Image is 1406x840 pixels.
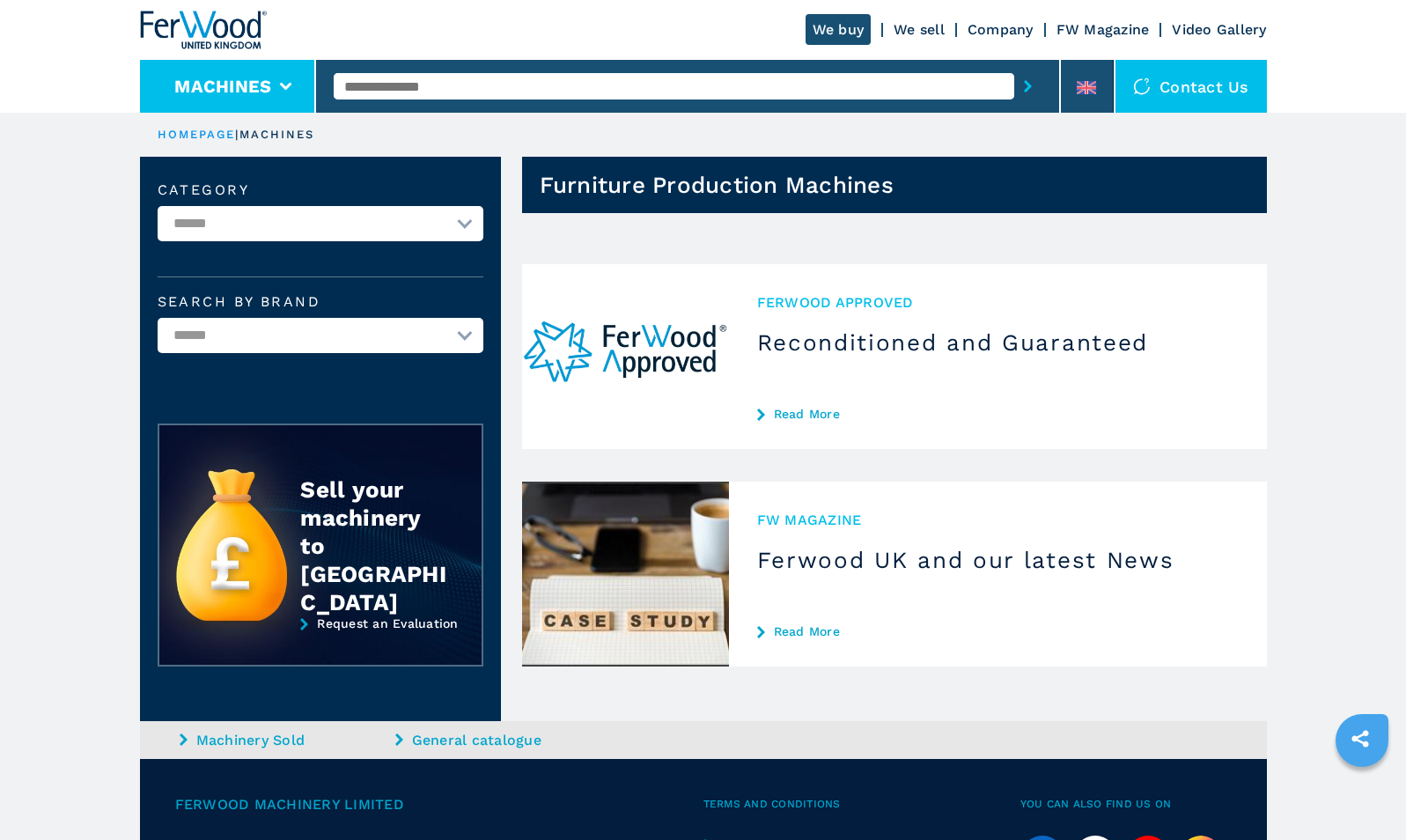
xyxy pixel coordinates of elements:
h3: Reconditioned and Guaranteed [757,328,1239,357]
a: We buy [806,14,872,45]
img: Ferwood UK and our latest News [522,482,729,667]
a: General catalogue [395,730,607,750]
button: submit-button [1014,66,1042,107]
a: We sell [894,21,945,38]
label: Category [158,183,483,197]
iframe: Chat [1331,761,1393,827]
span: Ferwood Approved [757,292,1239,313]
div: Contact us [1115,60,1267,113]
button: Machines [174,76,271,97]
span: You can also find us on [1020,794,1232,814]
label: Search by brand [158,295,483,309]
img: Ferwood [140,11,267,49]
img: Reconditioned and Guaranteed [522,264,729,449]
h1: Furniture Production Machines [540,171,894,199]
img: Contact us [1133,77,1151,95]
a: FW Magazine [1056,21,1150,38]
a: Video Gallery [1172,21,1266,38]
p: machines [239,127,315,143]
span: FW MAGAZINE [757,510,1239,530]
a: Read More [757,624,1239,638]
span: | [235,128,239,141]
a: sharethis [1338,717,1382,761]
h3: Ferwood UK and our latest News [757,546,1239,574]
a: Read More [757,407,1239,421]
a: HOMEPAGE [158,128,236,141]
a: Company [968,21,1034,38]
div: Sell your machinery to [GEOGRAPHIC_DATA] [300,475,446,616]
span: Terms and Conditions [703,794,1020,814]
a: Request an Evaluation [158,616,483,680]
a: Machinery Sold [180,730,391,750]
span: Ferwood Machinery Limited [175,794,703,814]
